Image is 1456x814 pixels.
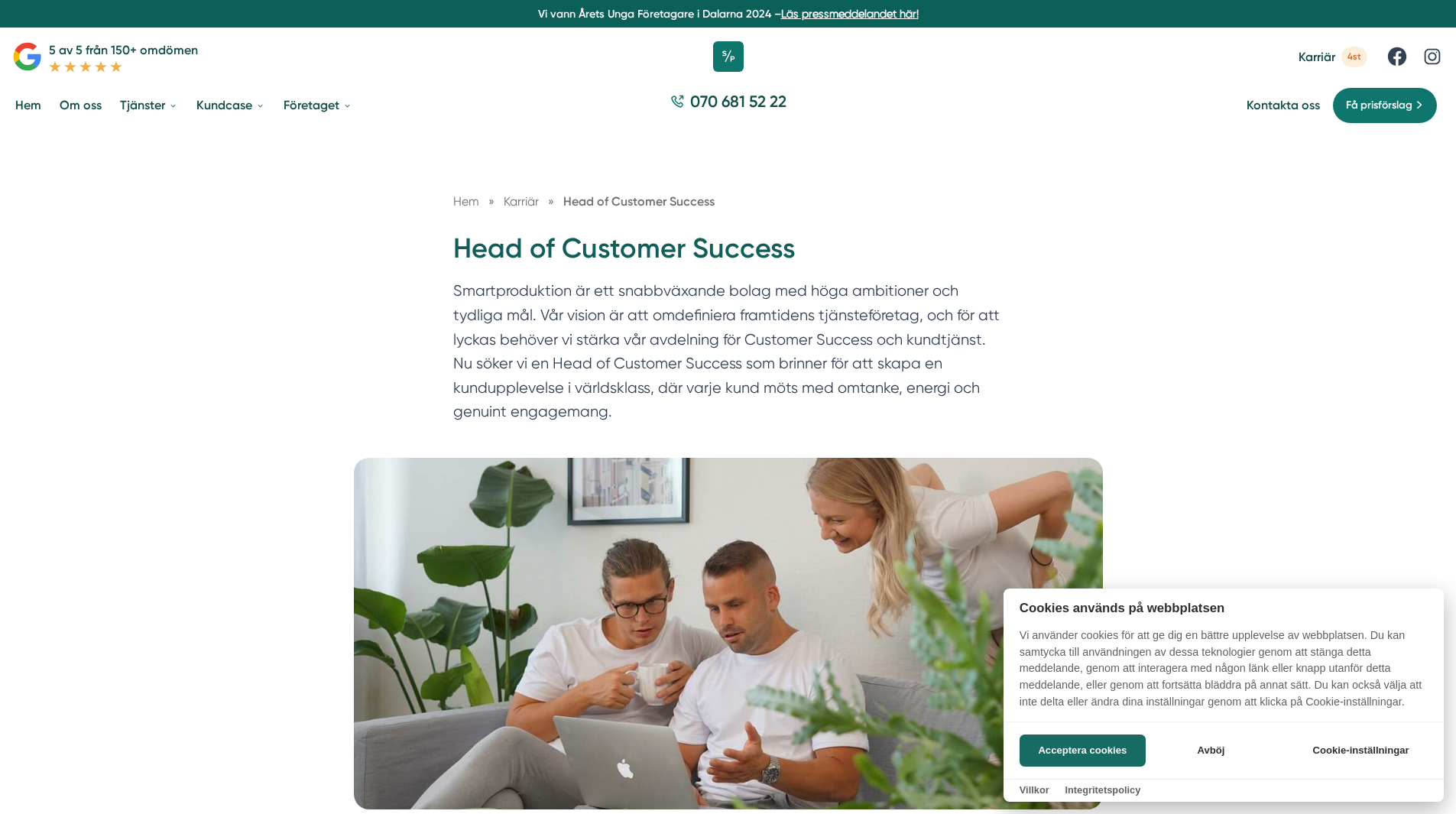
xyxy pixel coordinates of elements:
[1150,735,1272,767] button: Avböj
[1004,601,1444,615] h2: Cookies används på webbplatsen
[1020,784,1049,796] a: Villkor
[1065,784,1140,796] a: Integritetspolicy
[1004,628,1444,721] p: Vi använder cookies för att ge dig en bättre upplevelse av webbplatsen. Du kan samtycka till anvä...
[1020,735,1146,767] button: Acceptera cookies
[1294,735,1428,767] button: Cookie-inställningar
